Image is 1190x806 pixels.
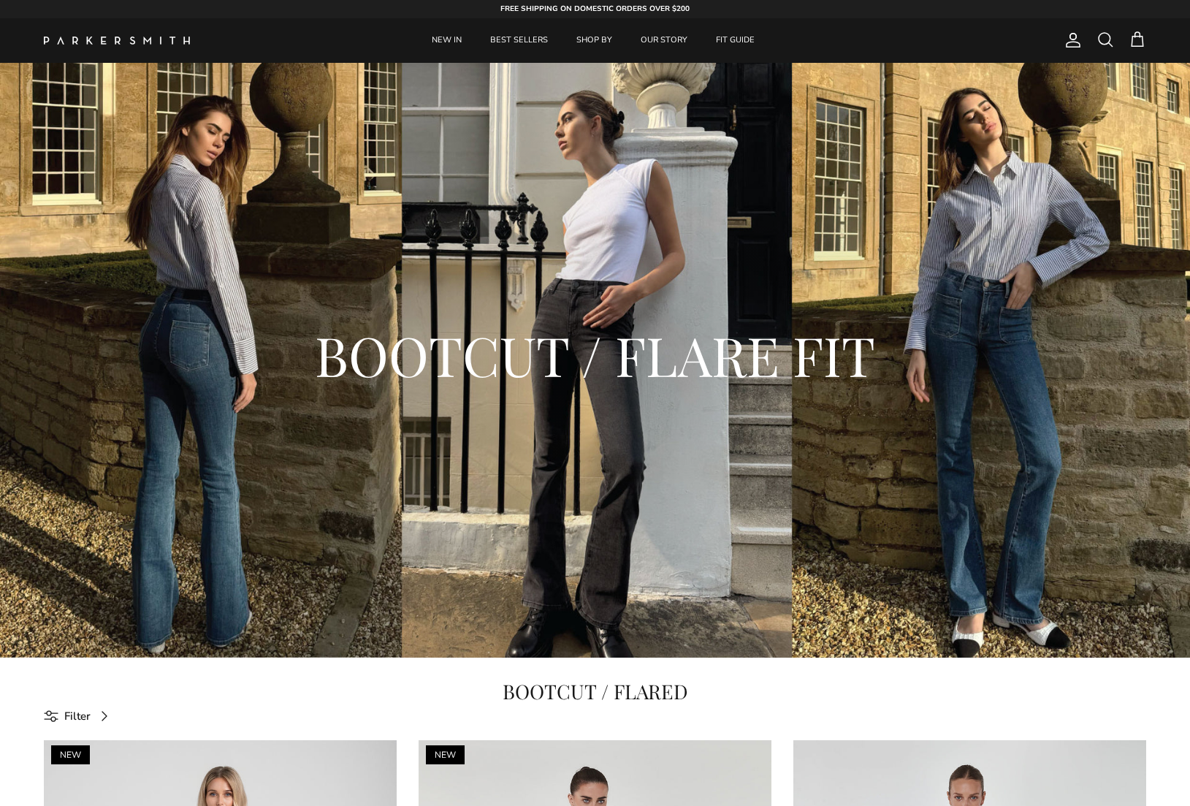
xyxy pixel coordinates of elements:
a: NEW IN [419,18,475,63]
img: Parker Smith [44,37,190,45]
a: BEST SELLERS [477,18,561,63]
a: SHOP BY [563,18,625,63]
span: Filter [64,707,91,725]
h1: BOOTCUT / FLARED [99,680,1092,704]
a: FIT GUIDE [703,18,768,63]
a: Filter [44,700,118,733]
a: OUR STORY [628,18,701,63]
a: Account [1059,31,1082,49]
strong: FREE SHIPPING ON DOMESTIC ORDERS OVER $200 [500,4,690,14]
div: Primary [218,18,969,63]
h2: BOOTCUT / FLARE FIT [80,320,1110,390]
